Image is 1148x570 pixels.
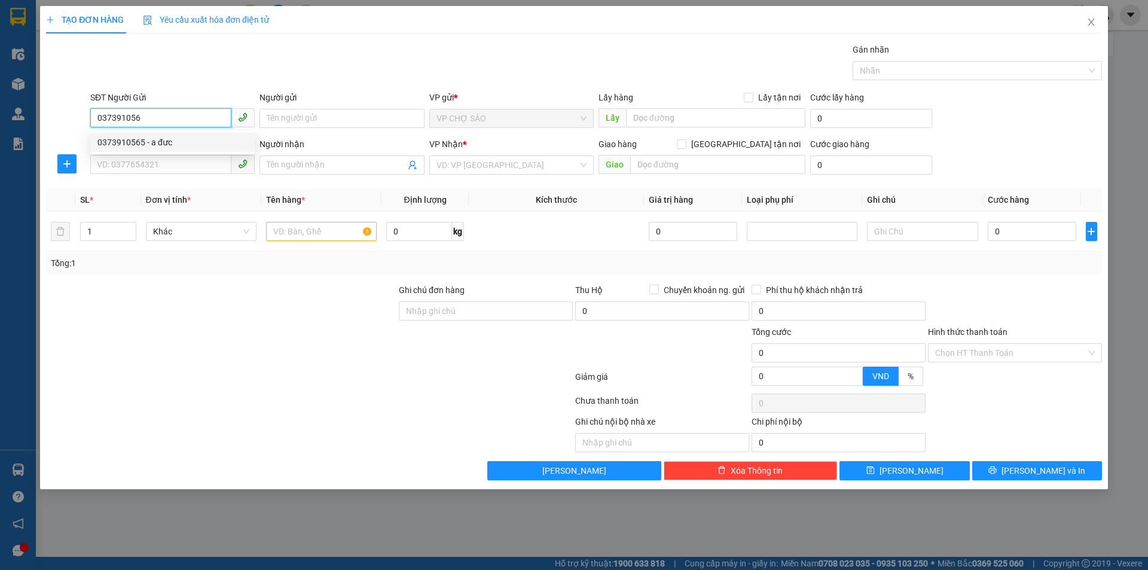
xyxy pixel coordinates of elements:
[80,195,90,205] span: SL
[599,93,633,102] span: Lấy hàng
[928,327,1007,337] label: Hình thức thanh toán
[58,159,76,169] span: plus
[153,222,249,240] span: Khác
[810,156,932,175] input: Cước giao hàng
[972,461,1102,480] button: printer[PERSON_NAME] và In
[599,155,630,174] span: Giao
[1086,17,1096,27] span: close
[57,154,77,173] button: plus
[143,16,152,25] img: icon
[146,195,191,205] span: Đơn vị tính
[761,284,868,297] span: Phí thu hộ khách nhận trả
[659,284,749,297] span: Chuyển khoản ng. gửi
[630,155,805,174] input: Dọc đường
[575,285,603,295] span: Thu Hộ
[436,109,587,127] span: VP CHỢ SÁO
[664,461,838,480] button: deleteXóa Thông tin
[143,15,269,25] span: Yêu cầu xuất hóa đơn điện tử
[599,108,626,127] span: Lấy
[575,415,749,433] div: Ghi chú nội bộ nhà xe
[542,464,606,477] span: [PERSON_NAME]
[404,195,446,205] span: Định lượng
[810,93,864,102] label: Cước lấy hàng
[51,222,70,241] button: delete
[399,301,573,321] input: Ghi chú đơn hàng
[649,195,693,205] span: Giá trị hàng
[810,109,932,128] input: Cước lấy hàng
[872,371,889,381] span: VND
[51,257,443,270] div: Tổng: 1
[1086,227,1097,236] span: plus
[266,222,377,241] input: VD: Bàn, Ghế
[536,195,577,205] span: Kích thước
[266,195,305,205] span: Tên hàng
[90,133,255,152] div: 0373910565 - a đưc
[238,112,248,122] span: phone
[1002,464,1085,477] span: [PERSON_NAME] và In
[487,461,661,480] button: [PERSON_NAME]
[574,370,750,391] div: Giảm giá
[429,139,463,149] span: VP Nhận
[429,91,594,104] div: VP gửi
[599,139,637,149] span: Giao hàng
[408,160,417,170] span: user-add
[717,466,726,475] span: delete
[259,91,424,104] div: Người gửi
[908,371,914,381] span: %
[238,159,248,169] span: phone
[1086,222,1097,241] button: plus
[46,15,124,25] span: TẠO ĐƠN HÀNG
[853,45,889,54] label: Gán nhãn
[866,466,875,475] span: save
[46,16,54,24] span: plus
[452,222,464,241] span: kg
[753,91,805,104] span: Lấy tận nơi
[862,188,982,212] th: Ghi chú
[742,188,862,212] th: Loại phụ phí
[988,195,1029,205] span: Cước hàng
[575,433,749,452] input: Nhập ghi chú
[686,138,805,151] span: [GEOGRAPHIC_DATA] tận nơi
[259,138,424,151] div: Người nhận
[731,464,783,477] span: Xóa Thông tin
[90,91,255,104] div: SĐT Người Gửi
[752,327,791,337] span: Tổng cước
[880,464,944,477] span: [PERSON_NAME]
[839,461,969,480] button: save[PERSON_NAME]
[626,108,805,127] input: Dọc đường
[867,222,978,241] input: Ghi Chú
[752,415,926,433] div: Chi phí nội bộ
[399,285,465,295] label: Ghi chú đơn hàng
[97,136,248,149] div: 0373910565 - a đưc
[649,222,738,241] input: 0
[1074,6,1108,39] button: Close
[988,466,997,475] span: printer
[810,139,869,149] label: Cước giao hàng
[574,394,750,415] div: Chưa thanh toán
